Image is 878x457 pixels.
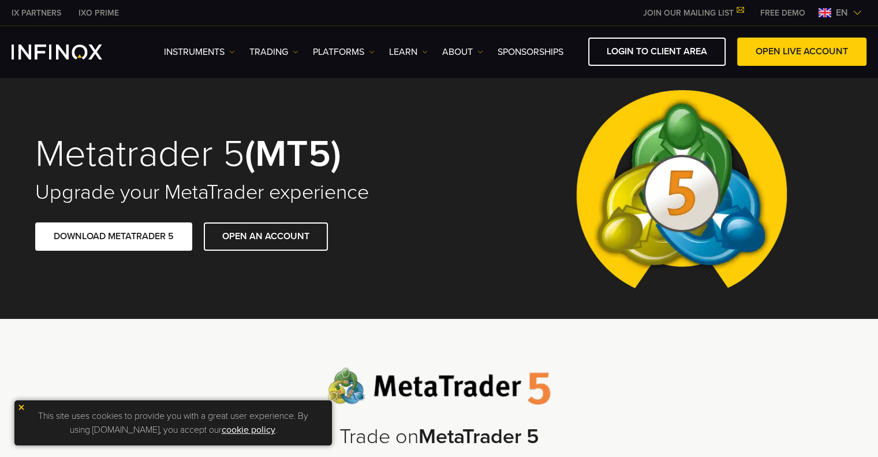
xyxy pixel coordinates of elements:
[567,66,796,319] img: Meta Trader 5
[327,367,551,405] img: Meta Trader 5 logo
[634,8,752,18] a: JOIN OUR MAILING LIST
[831,6,853,20] span: en
[12,44,129,60] a: INFINOX Logo
[245,131,341,177] strong: (MT5)
[419,424,539,449] strong: MetaTrader 5
[752,7,814,19] a: INFINOX MENU
[70,7,128,19] a: INFINOX
[204,222,328,251] a: OPEN AN ACCOUNT
[35,180,423,205] h2: Upgrade your MetaTrader experience
[588,38,726,66] a: LOGIN TO CLIENT AREA
[737,38,866,66] a: OPEN LIVE ACCOUNT
[498,45,563,59] a: SPONSORSHIPS
[35,135,423,174] h1: Metatrader 5
[313,45,375,59] a: PLATFORMS
[442,45,483,59] a: ABOUT
[389,45,428,59] a: Learn
[222,424,275,436] a: cookie policy
[164,45,235,59] a: Instruments
[20,406,326,440] p: This site uses cookies to provide you with a great user experience. By using [DOMAIN_NAME], you a...
[17,403,25,411] img: yellow close icon
[3,7,70,19] a: INFINOX
[208,425,670,449] h2: Trade on
[249,45,298,59] a: TRADING
[35,222,192,251] a: DOWNLOAD METATRADER 5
